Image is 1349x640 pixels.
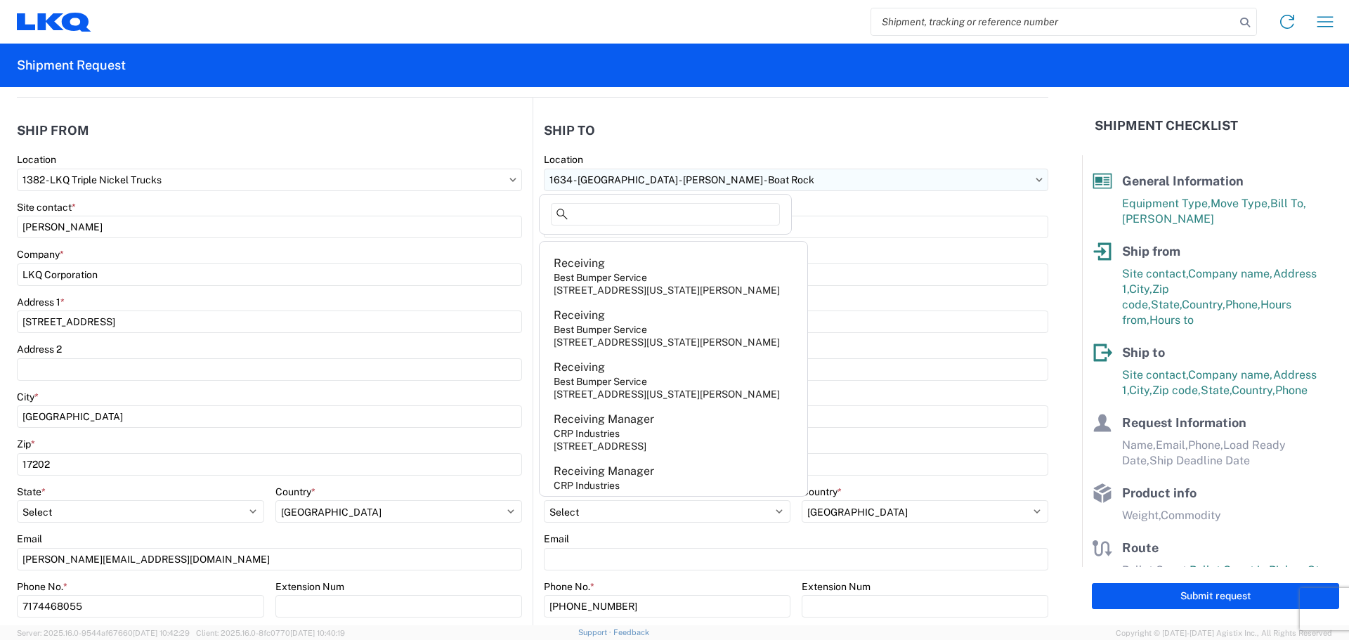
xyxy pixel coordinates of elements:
span: City, [1129,384,1152,397]
label: Address 2 [17,343,62,355]
span: Request Information [1122,415,1246,430]
span: Country, [1182,298,1225,311]
span: Route [1122,540,1159,555]
label: Email [544,533,569,545]
span: [DATE] 10:40:19 [290,629,345,637]
div: Receiving Manager [554,412,654,427]
div: [STREET_ADDRESS][US_STATE][PERSON_NAME] [554,336,780,348]
span: Zip code, [1152,384,1201,397]
label: Extension Num [275,580,344,593]
span: Bill To, [1270,197,1306,210]
span: Ship Deadline Date [1149,454,1250,467]
h2: Shipment Request [17,57,126,74]
a: Support [578,628,613,636]
label: Country [275,485,315,498]
label: Phone No. [17,580,67,593]
input: Select [17,169,522,191]
span: Ship from [1122,244,1180,259]
label: Company [17,248,64,261]
span: Weight, [1122,509,1161,522]
label: Site contact [17,201,76,214]
div: Best Bumper Service [554,375,647,388]
div: Receiving [554,360,605,375]
span: [PERSON_NAME] [1122,212,1214,226]
div: Receiving [554,256,605,271]
div: Best Bumper Service [554,323,647,336]
a: Feedback [613,628,649,636]
div: Receiving Manager [554,464,654,479]
span: Ship to [1122,345,1165,360]
label: City [17,391,39,403]
div: Best Bumper Service [554,271,647,284]
span: Client: 2025.16.0-8fc0770 [196,629,345,637]
span: Hours to [1149,313,1194,327]
span: Email, [1156,438,1188,452]
label: Location [544,153,583,166]
span: Equipment Type, [1122,197,1211,210]
div: CRP Industries [554,479,620,492]
h2: Ship to [544,124,595,138]
label: Location [17,153,56,166]
span: State, [1151,298,1182,311]
div: [STREET_ADDRESS] [554,440,646,452]
span: Phone, [1225,298,1260,311]
label: Zip [17,438,35,450]
h2: Shipment Checklist [1095,117,1238,134]
label: Address 1 [17,296,65,308]
label: Extension Num [802,580,871,593]
span: Name, [1122,438,1156,452]
span: Pallet Count, [1122,563,1190,577]
span: Move Type, [1211,197,1270,210]
label: Phone No. [544,580,594,593]
span: Site contact, [1122,267,1188,280]
span: City, [1129,282,1152,296]
span: Product info [1122,485,1197,500]
span: General Information [1122,174,1244,188]
label: Email [17,533,42,545]
span: Commodity [1161,509,1221,522]
span: Phone [1275,384,1308,397]
div: Receiving [554,308,605,323]
button: Submit request [1092,583,1339,609]
span: [DATE] 10:42:29 [133,629,190,637]
div: [STREET_ADDRESS][US_STATE][PERSON_NAME] [554,284,780,296]
span: Phone, [1188,438,1223,452]
span: Server: 2025.16.0-9544af67660 [17,629,190,637]
span: State, [1201,384,1232,397]
span: Company name, [1188,267,1273,280]
div: CRP Industries [554,427,620,440]
input: Shipment, tracking or reference number [871,8,1235,35]
span: Country, [1232,384,1275,397]
span: Pallet Count in Pickup Stops equals Pallet Count in delivery stops [1122,563,1338,592]
h2: Ship from [17,124,89,138]
div: [STREET_ADDRESS][US_STATE][PERSON_NAME] [554,388,780,400]
span: Site contact, [1122,368,1188,381]
input: Select [544,169,1048,191]
label: State [17,485,46,498]
label: Country [802,485,842,498]
div: [STREET_ADDRESS] [554,492,646,504]
span: Copyright © [DATE]-[DATE] Agistix Inc., All Rights Reserved [1116,627,1332,639]
span: Company name, [1188,368,1273,381]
